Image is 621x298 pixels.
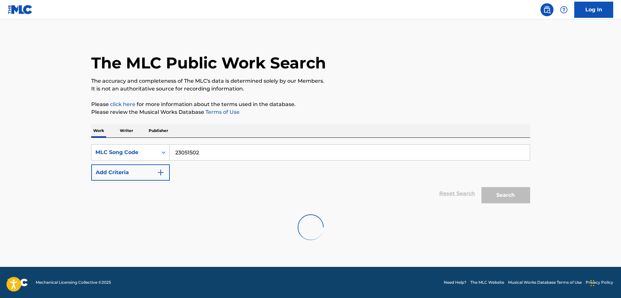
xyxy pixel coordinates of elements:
[296,213,325,242] img: preloader
[95,149,154,156] div: MLC Song Code
[204,109,240,115] a: Terms of Use
[36,280,111,285] span: Mechanical Licensing Collective © 2025
[91,164,170,181] button: Add Criteria
[470,280,504,285] a: The MLC Website
[91,144,530,207] form: Search Form
[91,85,530,93] p: It is not an authoritative source for recording information.
[8,5,33,14] img: MLC Logo
[91,101,530,108] p: Please for more information about the terms used in the database.
[8,279,28,286] img: logo
[91,108,530,116] p: Please review the Musical Works Database
[560,6,568,14] img: help
[508,280,582,285] a: Musical Works Database Terms of Use
[590,273,594,293] div: Drag
[91,53,326,73] h1: The MLC Public Work Search
[91,77,530,85] p: The accuracy and completeness of The MLC's data is determined solely by our Members.
[110,101,135,107] a: click here
[586,280,613,285] a: Privacy Policy
[574,2,613,18] a: Log In
[589,267,621,298] iframe: Chat Widget
[540,3,553,16] a: Public Search
[91,124,106,137] p: Work
[147,124,170,137] p: Publisher
[543,6,551,14] img: search
[157,169,165,176] img: 9d2ae6d4665cec9f34b9.svg
[118,124,135,137] p: Writer
[557,3,570,16] div: Help
[444,280,466,285] a: Need Help?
